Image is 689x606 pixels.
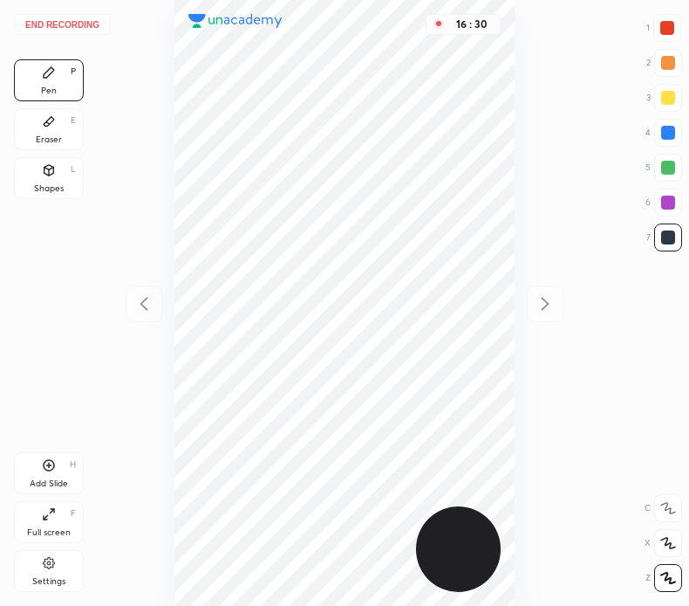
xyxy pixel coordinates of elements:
[36,135,62,144] div: Eraser
[646,84,682,112] div: 3
[71,116,76,125] div: E
[34,184,64,193] div: Shapes
[645,154,682,182] div: 5
[71,509,76,518] div: F
[32,577,65,586] div: Settings
[188,14,283,28] img: logo.38c385cc.svg
[646,224,682,251] div: 7
[645,529,682,557] div: X
[14,14,111,35] button: End recording
[41,86,57,95] div: Pen
[645,494,682,522] div: C
[645,119,682,147] div: 4
[451,18,493,31] div: 16 : 30
[645,189,682,217] div: 6
[27,528,71,537] div: Full screen
[645,564,682,592] div: Z
[30,479,68,488] div: Add Slide
[71,165,76,174] div: L
[646,49,682,77] div: 2
[646,14,681,42] div: 1
[70,460,76,469] div: H
[71,67,76,76] div: P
